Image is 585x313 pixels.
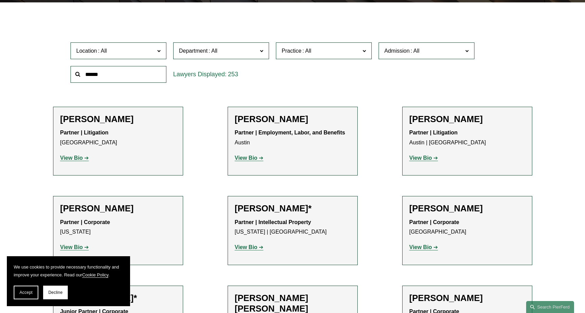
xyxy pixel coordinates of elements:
[235,203,351,214] h2: [PERSON_NAME]*
[409,155,432,161] strong: View Bio
[235,219,311,225] strong: Partner | Intellectual Property
[228,71,238,78] span: 253
[60,244,83,250] strong: View Bio
[409,219,459,225] strong: Partner | Corporate
[409,218,525,237] p: [GEOGRAPHIC_DATA]
[235,130,345,135] strong: Partner | Employment, Labor, and Benefits
[235,244,257,250] strong: View Bio
[179,48,208,54] span: Department
[60,244,89,250] a: View Bio
[20,290,33,295] span: Accept
[60,155,83,161] strong: View Bio
[235,244,264,250] a: View Bio
[409,293,525,303] h2: [PERSON_NAME]
[60,114,176,125] h2: [PERSON_NAME]
[235,114,351,125] h2: [PERSON_NAME]
[43,286,68,299] button: Decline
[409,114,525,125] h2: [PERSON_NAME]
[282,48,302,54] span: Practice
[409,244,432,250] strong: View Bio
[235,128,351,148] p: Austin
[235,155,264,161] a: View Bio
[235,218,351,237] p: [US_STATE] | [GEOGRAPHIC_DATA]
[526,301,574,313] a: Search this site
[235,155,257,161] strong: View Bio
[60,203,176,214] h2: [PERSON_NAME]
[7,256,130,306] section: Cookie banner
[60,155,89,161] a: View Bio
[384,48,410,54] span: Admission
[409,203,525,214] h2: [PERSON_NAME]
[60,130,109,135] strong: Partner | Litigation
[409,244,438,250] a: View Bio
[60,219,110,225] strong: Partner | Corporate
[48,290,63,295] span: Decline
[409,155,438,161] a: View Bio
[14,263,123,279] p: We use cookies to provide necessary functionality and improve your experience. Read our .
[14,286,38,299] button: Accept
[82,272,109,277] a: Cookie Policy
[76,48,97,54] span: Location
[60,218,176,237] p: [US_STATE]
[60,128,176,148] p: [GEOGRAPHIC_DATA]
[409,130,458,135] strong: Partner | Litigation
[409,128,525,148] p: Austin | [GEOGRAPHIC_DATA]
